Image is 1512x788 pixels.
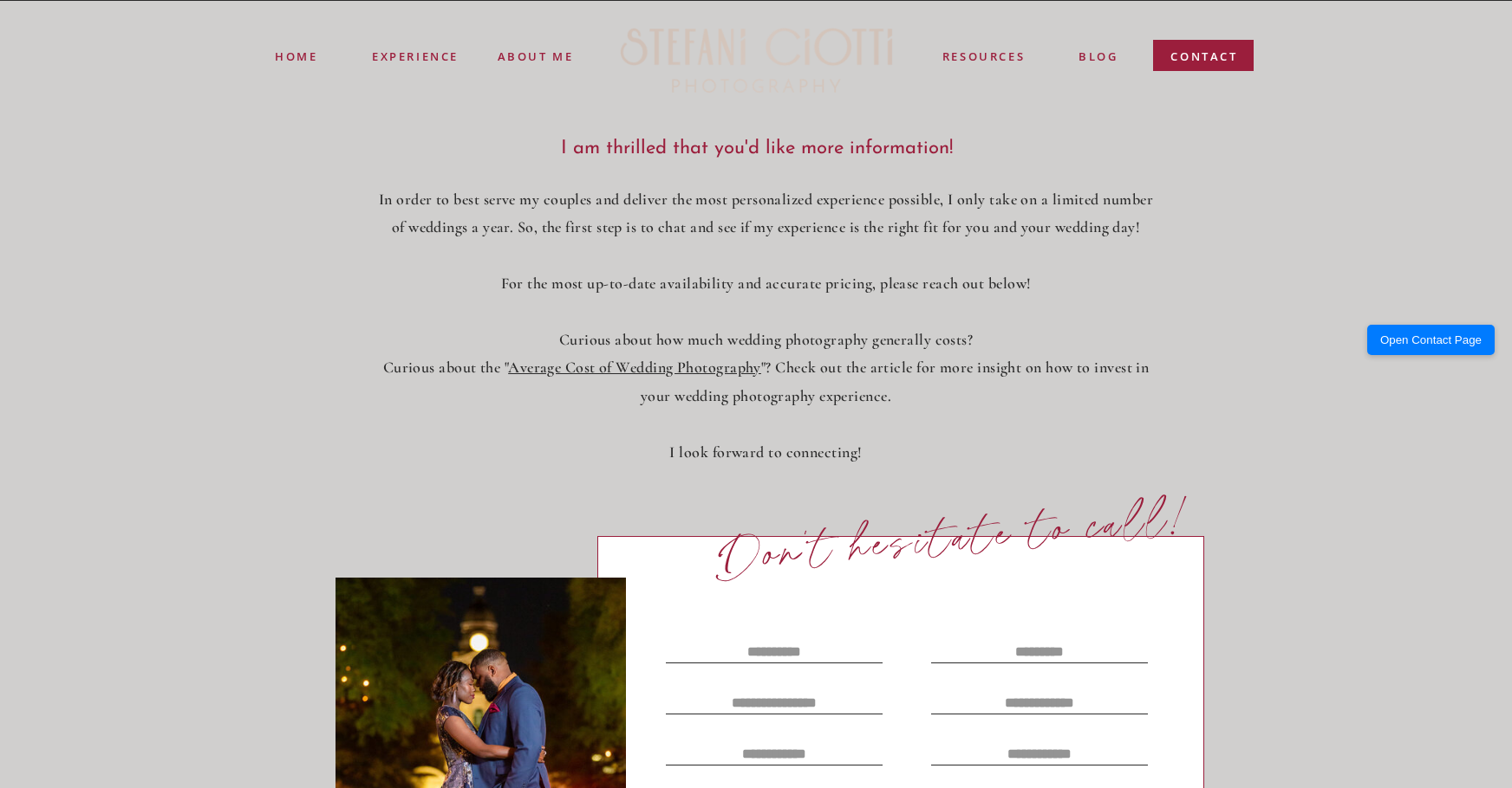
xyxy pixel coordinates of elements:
[275,48,316,64] a: Home
[1367,325,1495,355] button: Open Contact Page
[941,48,1026,68] a: resources
[1079,48,1118,68] a: blog
[496,48,575,63] a: ABOUT ME
[715,493,1196,584] p: Don't hesitate to call!
[375,185,1157,467] p: In order to best serve my couples and deliver the most personalized experience possible, I only t...
[372,48,458,61] a: experience
[509,138,1004,159] h3: I am thrilled that you'd like more information!
[1170,48,1238,73] a: contact
[508,358,761,377] a: Average Cost of Wedding Photography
